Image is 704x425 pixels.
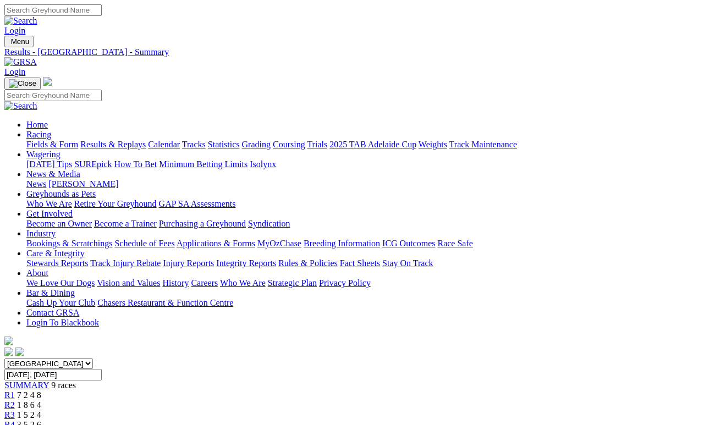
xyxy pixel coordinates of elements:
[177,239,255,248] a: Applications & Forms
[4,400,15,410] a: R2
[90,258,161,268] a: Track Injury Rebate
[26,120,48,129] a: Home
[11,37,29,46] span: Menu
[26,140,78,149] a: Fields & Form
[26,229,56,238] a: Industry
[26,249,85,258] a: Care & Integrity
[4,26,25,35] a: Login
[4,57,37,67] img: GRSA
[191,278,218,288] a: Careers
[4,47,700,57] a: Results - [GEOGRAPHIC_DATA] - Summary
[304,239,380,248] a: Breeding Information
[307,140,327,149] a: Trials
[26,179,700,189] div: News & Media
[26,199,700,209] div: Greyhounds as Pets
[4,90,102,101] input: Search
[26,258,700,268] div: Care & Integrity
[17,410,41,420] span: 1 5 2 4
[4,410,15,420] a: R3
[257,239,301,248] a: MyOzChase
[382,258,433,268] a: Stay On Track
[163,258,214,268] a: Injury Reports
[278,258,338,268] a: Rules & Policies
[250,159,276,169] a: Isolynx
[26,179,46,189] a: News
[26,308,79,317] a: Contact GRSA
[26,219,700,229] div: Get Involved
[4,336,13,345] img: logo-grsa-white.png
[51,380,76,390] span: 9 races
[4,347,13,356] img: facebook.svg
[4,369,102,380] input: Select date
[4,78,41,90] button: Toggle navigation
[437,239,472,248] a: Race Safe
[268,278,317,288] a: Strategic Plan
[26,159,72,169] a: [DATE] Tips
[97,298,233,307] a: Chasers Restaurant & Function Centre
[26,209,73,218] a: Get Involved
[159,199,236,208] a: GAP SA Assessments
[26,199,72,208] a: Who We Are
[26,278,700,288] div: About
[26,159,700,169] div: Wagering
[208,140,240,149] a: Statistics
[329,140,416,149] a: 2025 TAB Adelaide Cup
[319,278,371,288] a: Privacy Policy
[182,140,206,149] a: Tracks
[4,16,37,26] img: Search
[216,258,276,268] a: Integrity Reports
[26,140,700,150] div: Racing
[74,199,157,208] a: Retire Your Greyhound
[48,179,118,189] a: [PERSON_NAME]
[26,268,48,278] a: About
[4,390,15,400] a: R1
[159,219,246,228] a: Purchasing a Greyhound
[26,278,95,288] a: We Love Our Dogs
[4,67,25,76] a: Login
[26,130,51,139] a: Racing
[26,258,88,268] a: Stewards Reports
[114,159,157,169] a: How To Bet
[159,159,248,169] a: Minimum Betting Limits
[74,159,112,169] a: SUREpick
[114,239,174,248] a: Schedule of Fees
[382,239,435,248] a: ICG Outcomes
[17,390,41,400] span: 7 2 4 8
[220,278,266,288] a: Who We Are
[26,288,75,297] a: Bar & Dining
[419,140,447,149] a: Weights
[97,278,160,288] a: Vision and Values
[9,79,36,88] img: Close
[15,347,24,356] img: twitter.svg
[26,298,700,308] div: Bar & Dining
[248,219,290,228] a: Syndication
[4,4,102,16] input: Search
[162,278,189,288] a: History
[26,298,95,307] a: Cash Up Your Club
[43,77,52,86] img: logo-grsa-white.png
[26,150,61,159] a: Wagering
[4,36,34,47] button: Toggle navigation
[94,219,157,228] a: Become a Trainer
[26,239,700,249] div: Industry
[26,219,92,228] a: Become an Owner
[4,101,37,111] img: Search
[148,140,180,149] a: Calendar
[17,400,41,410] span: 1 8 6 4
[449,140,517,149] a: Track Maintenance
[4,380,49,390] a: SUMMARY
[26,318,99,327] a: Login To Blackbook
[26,169,80,179] a: News & Media
[80,140,146,149] a: Results & Replays
[340,258,380,268] a: Fact Sheets
[273,140,305,149] a: Coursing
[26,189,96,198] a: Greyhounds as Pets
[26,239,112,248] a: Bookings & Scratchings
[242,140,271,149] a: Grading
